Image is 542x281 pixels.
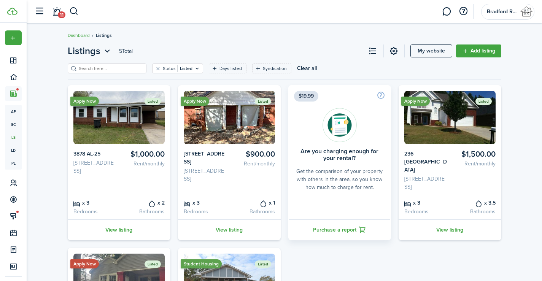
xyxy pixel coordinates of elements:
card-listing-title: $1,500.00 [453,150,496,159]
span: $19.99 [294,91,318,102]
button: Open menu [5,30,22,45]
filter-tag-value: Listed [178,65,192,72]
input: Search here... [77,65,144,72]
card-listing-description: Bedrooms [404,208,447,216]
span: Listings [96,32,112,39]
button: Clear all [297,64,317,73]
a: ap [5,105,22,118]
a: pl [5,157,22,170]
a: Notifications [49,2,64,21]
status: Listed [145,98,161,105]
card-listing-description: Bedrooms [73,208,116,216]
button: Clear filter [155,65,161,71]
ribbon: Student Housing [181,259,222,268]
a: View listing [178,219,281,240]
card-listing-description: Rent/monthly [453,160,496,168]
filter-tag-label: Days listed [219,65,242,72]
filter-tag-label: Syndication [263,65,287,72]
card-title: Are you charging enough for your rental? [294,148,385,162]
img: TenantCloud [7,8,17,15]
img: Rentability report avatar [323,108,357,142]
a: View listing [68,219,170,240]
card-listing-description: Rent/monthly [122,160,165,168]
card-listing-title: $1,000.00 [122,150,165,159]
status: Listed [475,98,492,105]
filter-tag: Open filter [152,64,203,73]
img: Listing avatar [404,91,496,144]
card-listing-description: Bathrooms [122,208,165,216]
span: Listings [68,44,100,58]
img: Listing avatar [184,91,275,144]
card-listing-title: x 2 [122,198,165,207]
a: My website [410,44,452,57]
ribbon: Apply Now [70,97,99,106]
ribbon: Apply Now [401,97,430,106]
a: Messaging [439,2,454,21]
card-listing-description: [STREET_ADDRESS] [404,175,447,191]
a: ld [5,144,22,157]
card-listing-title: x 3.5 [453,198,496,207]
a: Dashboard [68,32,90,39]
button: Open menu [68,44,112,58]
button: Listings [68,44,112,58]
ribbon: Apply Now [181,97,209,106]
card-listing-description: [STREET_ADDRESS] [73,159,116,175]
a: Purchase a report [288,219,391,240]
card-listing-description: Bathrooms [453,208,496,216]
button: Open resource center [457,5,470,18]
header-page-total: 5 Total [119,47,133,55]
span: Bradford Real Estate Group [487,9,517,14]
card-listing-title: x 3 [184,198,227,207]
filter-tag: Open filter [209,64,246,73]
img: Bradford Real Estate Group [520,6,532,18]
a: View listing [399,219,501,240]
a: ls [5,131,22,144]
filter-tag-label: Status [163,65,176,72]
button: Open sidebar [32,4,46,19]
status: Listed [255,98,271,105]
img: Listing avatar [73,91,165,144]
a: sc [5,118,22,131]
card-listing-title: [STREET_ADDRESS] [184,150,227,166]
card-listing-title: x 3 [73,198,116,207]
card-listing-title: x 1 [232,198,275,207]
span: 11 [58,11,65,18]
card-listing-title: $900.00 [232,150,275,159]
card-listing-title: 236 [GEOGRAPHIC_DATA] [404,150,447,174]
card-description: Get the comparison of your property with others in the area, so you know how much to charge for r... [294,167,385,191]
card-listing-description: [STREET_ADDRESS] [184,167,227,183]
filter-tag: Open filter [252,64,291,73]
card-listing-description: Bathrooms [232,208,275,216]
ribbon: Apply Now [70,259,99,268]
card-listing-title: x 3 [404,198,447,207]
button: Search [69,5,79,18]
card-listing-title: 3878 AL-25 [73,150,116,158]
a: Add listing [456,44,501,57]
status: Listed [255,260,271,268]
card-listing-description: Bedrooms [184,208,227,216]
card-listing-description: Rent/monthly [232,160,275,168]
status: Listed [145,260,161,268]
